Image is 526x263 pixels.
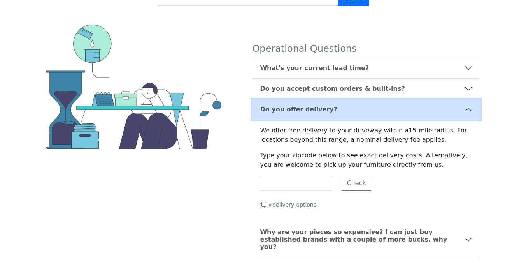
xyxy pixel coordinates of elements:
[260,151,472,169] p: Type your zipcode below to see exact delivery costs. Alternatively, you are welcome to pick up yo...
[260,201,316,208] a: #delivery-options
[342,176,371,191] button: Check
[252,222,480,257] button: Why are your pieces so expensive? I can just buy established brands with a couple of more bucks, ...
[260,201,316,208] small: # delivery-options
[252,43,480,55] h4: Operational Questions
[260,85,405,92] b: Do you accept custom orders & built-ins?
[252,99,480,120] button: Do you offer delivery?
[260,126,472,145] p: We offer free delivery to your driveway within a 15 -mile radius. For locations beyond this range...
[260,64,369,72] b: What's your current lead time?
[46,25,221,149] img: How can we help you?
[252,79,480,99] button: Do you accept custom orders & built-ins?
[252,58,480,78] button: What's your current lead time?
[260,228,465,251] b: Why are your pieces so expensive? I can just buy established brands with a couple of more bucks, ...
[260,106,337,113] b: Do you offer delivery?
